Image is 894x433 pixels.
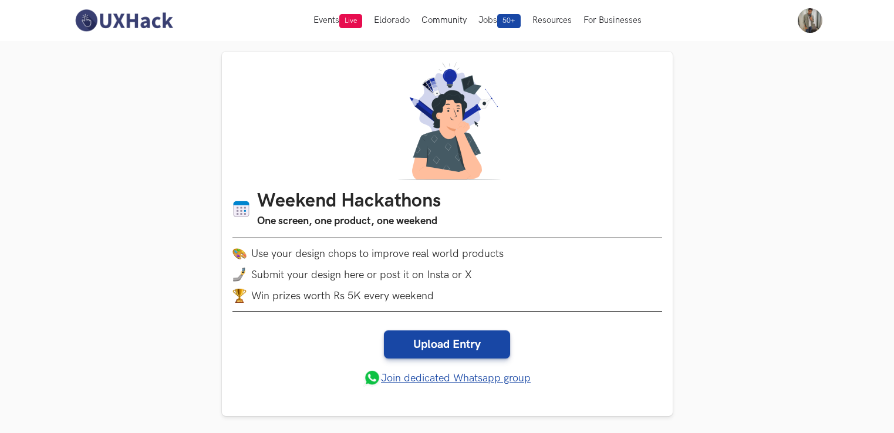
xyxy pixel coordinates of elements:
a: Upload Entry [384,330,510,358]
li: Use your design chops to improve real world products [232,246,662,261]
img: whatsapp.png [363,369,381,387]
img: Your profile pic [798,8,822,33]
img: Calendar icon [232,200,250,218]
span: 50+ [497,14,521,28]
img: mobile-in-hand.png [232,268,247,282]
h1: Weekend Hackathons [257,190,441,213]
img: A designer thinking [391,62,504,180]
img: UXHack-logo.png [72,8,176,33]
a: Join dedicated Whatsapp group [363,369,531,387]
li: Win prizes worth Rs 5K every weekend [232,289,662,303]
img: palette.png [232,246,247,261]
span: Submit your design here or post it on Insta or X [251,269,472,281]
h3: One screen, one product, one weekend [257,213,441,229]
span: Live [339,14,362,28]
img: trophy.png [232,289,247,303]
